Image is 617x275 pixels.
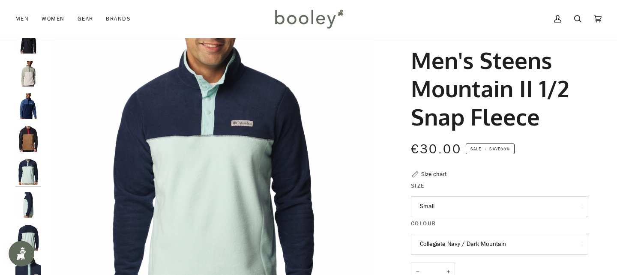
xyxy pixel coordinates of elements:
img: Columbia Men's Steens Mountain 1/2 Snap Fleece Spray / Collegiate Navy / Spray - Booley Galway [15,159,41,185]
img: Booley [271,6,346,31]
img: Columbia Men's Steens Mountain 1/2 Snap Fleece Spray / Collegiate Navy / Spray - Booley Galway [15,225,41,251]
span: Size [411,181,425,190]
span: Gear [78,15,93,23]
span: 33% [500,146,510,152]
div: Size chart [421,170,446,179]
span: Save [466,143,515,155]
button: Collegiate Navy / Dark Mountain [411,234,588,255]
span: €30.00 [411,140,461,158]
span: Colour [411,219,436,228]
img: Men's Steens Mountain II 1/2 Snap Fleece [15,61,41,87]
iframe: Button to open loyalty program pop-up [9,241,34,266]
span: Sale [470,146,481,152]
span: Men [15,15,29,23]
img: Columbia Men's Steens Mountain 1/2 Snap Fleece Delta / Black / Mountain Red - Booley Galway [15,126,41,152]
span: Brands [106,15,131,23]
button: Small [411,196,588,217]
span: Women [42,15,64,23]
img: Columbia Men's Steens Mountain 1/2 Snap Fleece Spray / Collegiate Navy / Spray - Booley Galway [15,192,41,218]
h1: Men's Steens Mountain II 1/2 Snap Fleece [411,46,582,131]
em: • [482,146,489,152]
img: Men's Steens Mountain II 1/2 Snap Fleece [15,28,41,54]
img: Men's Steens Mountain II 1/2 Snap Fleece [15,93,41,119]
